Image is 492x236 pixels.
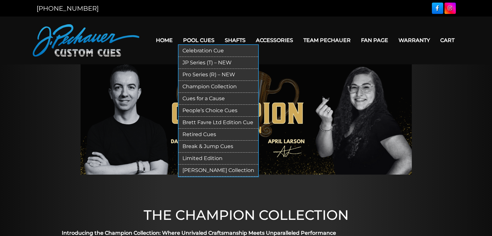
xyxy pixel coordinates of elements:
[356,32,393,48] a: Fan Page
[179,57,258,69] a: JP Series (T) – NEW
[179,93,258,105] a: Cues for a Cause
[298,32,356,48] a: Team Pechauer
[220,32,251,48] a: Shafts
[179,105,258,117] a: People’s Choice Cues
[178,32,220,48] a: Pool Cues
[179,153,258,165] a: Limited Edition
[251,32,298,48] a: Accessories
[435,32,460,48] a: Cart
[179,129,258,141] a: Retired Cues
[179,117,258,129] a: Brett Favre Ltd Edition Cue
[179,69,258,81] a: Pro Series (R) – NEW
[37,5,99,12] a: [PHONE_NUMBER]
[393,32,435,48] a: Warranty
[62,230,336,236] strong: Introducing the Champion Collection: Where Unrivaled Craftsmanship Meets Unparalleled Performance
[179,81,258,93] a: Champion Collection
[179,141,258,153] a: Break & Jump Cues
[179,165,258,177] a: [PERSON_NAME] Collection
[179,45,258,57] a: Celebration Cue
[33,24,139,57] img: Pechauer Custom Cues
[151,32,178,48] a: Home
